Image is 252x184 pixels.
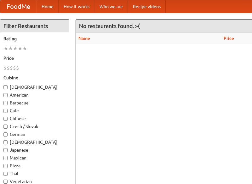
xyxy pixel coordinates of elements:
input: Czech / Slovak [3,125,8,129]
li: ★ [8,45,13,52]
label: Mexican [3,155,66,161]
label: American [3,92,66,98]
h5: Price [3,55,66,61]
label: German [3,131,66,137]
input: Mexican [3,156,8,160]
label: Cafe [3,108,66,114]
input: Barbecue [3,101,8,105]
input: Vegetarian [3,180,8,184]
a: Name [78,36,90,41]
label: [DEMOGRAPHIC_DATA] [3,139,66,145]
li: $ [3,64,7,71]
li: ★ [3,45,8,52]
h5: Cuisine [3,75,66,81]
li: $ [10,64,13,71]
label: [DEMOGRAPHIC_DATA] [3,84,66,90]
label: Pizza [3,163,66,169]
input: German [3,132,8,137]
input: [DEMOGRAPHIC_DATA] [3,140,8,144]
input: Chinese [3,117,8,121]
h4: Filter Restaurants [0,20,69,32]
a: Price [224,36,234,41]
input: Thai [3,172,8,176]
input: [DEMOGRAPHIC_DATA] [3,85,8,89]
li: ★ [13,45,18,52]
input: American [3,93,8,97]
li: ★ [22,45,27,52]
a: Who we are [94,0,128,13]
label: Chinese [3,115,66,122]
a: How it works [59,0,94,13]
input: Japanese [3,148,8,152]
input: Cafe [3,109,8,113]
li: $ [13,64,16,71]
h5: Rating [3,36,66,42]
a: FoodMe [0,0,37,13]
label: Japanese [3,147,66,153]
input: Pizza [3,164,8,168]
ng-pluralize: No restaurants found. :-( [79,23,140,29]
label: Barbecue [3,100,66,106]
li: ★ [18,45,22,52]
li: $ [7,64,10,71]
a: Home [37,0,59,13]
a: Recipe videos [128,0,166,13]
label: Czech / Slovak [3,123,66,130]
li: $ [16,64,19,71]
label: Thai [3,170,66,177]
